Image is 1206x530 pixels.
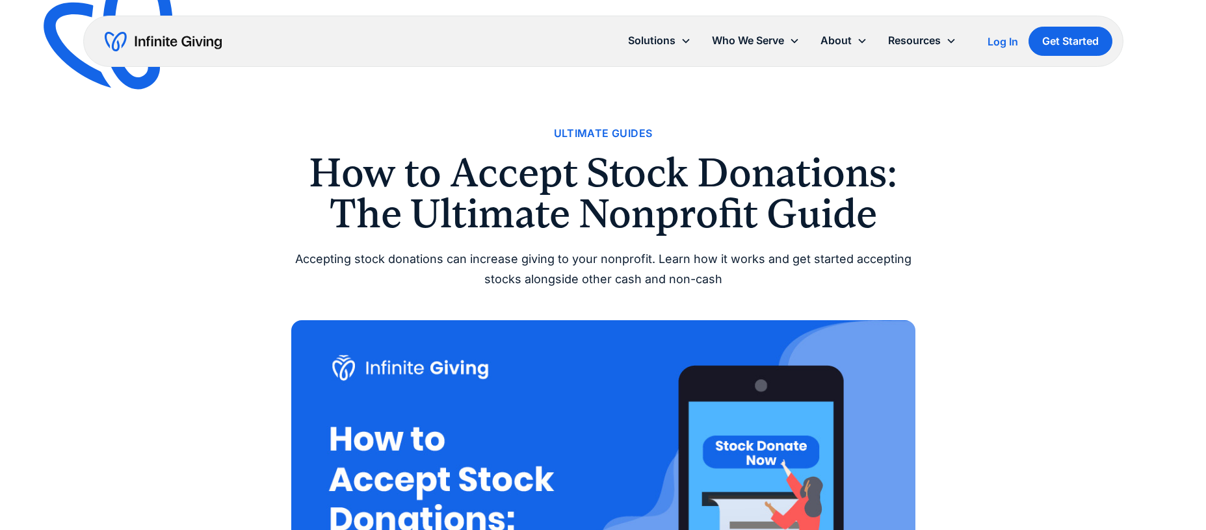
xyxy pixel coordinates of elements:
div: Who We Serve [701,27,810,55]
div: Who We Serve [712,32,784,49]
a: Get Started [1029,27,1112,56]
div: Resources [888,32,941,49]
div: Log In [988,36,1018,47]
div: About [810,27,878,55]
div: Resources [878,27,967,55]
h1: How to Accept Stock Donations: The Ultimate Nonprofit Guide [291,153,915,234]
a: Ultimate Guides [554,125,653,142]
div: Solutions [628,32,675,49]
div: Solutions [618,27,701,55]
div: Accepting stock donations can increase giving to your nonprofit. Learn how it works and get start... [291,249,915,289]
div: About [820,32,852,49]
a: Log In [988,34,1018,49]
a: home [105,31,222,52]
